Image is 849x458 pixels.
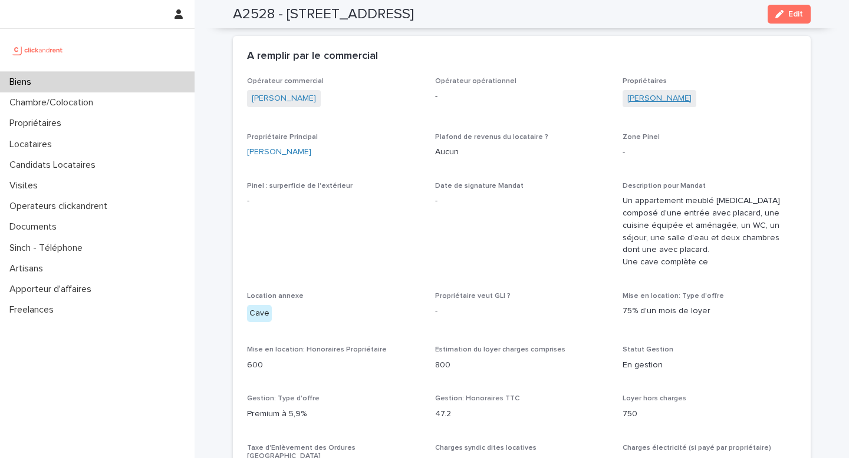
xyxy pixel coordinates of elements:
a: [PERSON_NAME] [247,146,311,158]
span: Location annexe [247,293,304,300]
p: - [435,305,609,317]
span: Mise en location: Type d'offre [623,293,724,300]
p: Documents [5,221,66,233]
p: Artisans [5,263,52,274]
p: - [435,90,609,102]
p: - [435,195,609,207]
p: Biens [5,77,41,88]
p: Freelances [5,304,63,316]
span: Edit [788,10,803,18]
p: 600 [247,359,421,371]
div: Cave [247,305,272,322]
span: Gestion: Type d'offre [247,395,320,402]
span: Charges électricité (si payé par propriétaire) [623,444,771,452]
span: Propriétaire veut GLI ? [435,293,511,300]
p: 800 [435,359,609,371]
p: Propriétaires [5,118,71,129]
a: [PERSON_NAME] [627,92,692,105]
span: Statut Gestion [623,346,673,353]
span: Plafond de revenus du locataire ? [435,134,548,141]
span: Opérateur opérationnel [435,78,516,85]
p: Aucun [435,146,609,158]
p: Premium à 5,9% [247,408,421,420]
span: Date de signature Mandat [435,182,524,190]
button: Edit [768,5,811,24]
p: Un appartement meublé [MEDICAL_DATA] composé d'une entrée avec placard, une cuisine équipée et am... [623,195,797,268]
span: Zone Pinel [623,134,660,141]
p: - [247,195,421,207]
span: Propriétaire Principal [247,134,318,141]
span: Estimation du loyer charges comprises [435,346,565,353]
p: 750 [623,408,797,420]
span: Mise en location: Honoraires Propriétaire [247,346,387,353]
a: [PERSON_NAME] [252,92,316,105]
span: Description pour Mandat [623,182,706,190]
h2: A2528 - [STREET_ADDRESS] [233,6,414,23]
span: Gestion: Honoraires TTC [435,395,519,402]
img: UCB0brd3T0yccxBKYDjQ [9,38,67,62]
p: 47.2 [435,408,609,420]
span: Charges syndic dites locatives [435,444,537,452]
p: 75% d'un mois de loyer [623,305,797,317]
p: Chambre/Colocation [5,97,103,108]
p: Locataires [5,139,61,150]
span: Loyer hors charges [623,395,686,402]
h2: A remplir par le commercial [247,50,378,63]
p: Apporteur d'affaires [5,284,101,295]
span: Opérateur commercial [247,78,324,85]
p: - [623,146,797,158]
p: Visites [5,180,47,191]
p: Sinch - Téléphone [5,243,92,254]
p: En gestion [623,359,797,371]
span: Pinel : surperficie de l'extérieur [247,182,353,190]
p: Operateurs clickandrent [5,201,117,212]
span: Propriétaires [623,78,667,85]
p: Candidats Locataires [5,160,105,171]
